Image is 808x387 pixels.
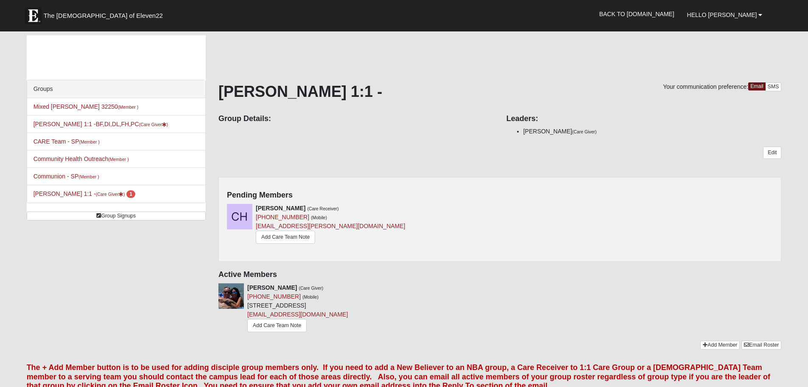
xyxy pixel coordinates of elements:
[34,103,139,110] a: Mixed [PERSON_NAME] 32250(Member )
[523,127,782,136] li: [PERSON_NAME]
[34,138,100,145] a: CARE Team - SP(Member )
[218,114,494,124] h4: Group Details:
[311,215,327,220] small: (Mobile)
[20,3,190,24] a: The [DEMOGRAPHIC_DATA] of Eleven22
[681,4,769,25] a: Hello [PERSON_NAME]
[572,129,597,134] small: (Care Giver)
[139,122,168,127] small: (Care Giver )
[44,11,163,20] span: The [DEMOGRAPHIC_DATA] of Eleven22
[247,319,307,332] a: Add Care Team Note
[218,270,781,280] h4: Active Members
[302,294,319,299] small: (Mobile)
[79,139,100,144] small: (Member )
[593,3,681,25] a: Back to [DOMAIN_NAME]
[763,147,781,159] a: Edit
[108,157,129,162] small: (Member )
[34,190,135,197] a: [PERSON_NAME] 1:1 -(Care Giver) 1
[299,285,323,291] small: (Care Giver)
[256,223,405,229] a: [EMAIL_ADDRESS][PERSON_NAME][DOMAIN_NAME]
[247,311,348,318] a: [EMAIL_ADDRESS][DOMAIN_NAME]
[506,114,782,124] h4: Leaders:
[687,11,757,18] span: Hello [PERSON_NAME]
[256,231,315,244] a: Add Care Team Note
[663,83,748,90] span: Your communication preference:
[218,82,781,101] h1: [PERSON_NAME] 1:1 -
[247,283,348,334] div: [STREET_ADDRESS]
[34,155,129,162] a: Community Health Outreach(Member )
[25,7,42,24] img: Eleven22 logo
[126,190,135,198] span: number of pending members
[256,214,309,220] a: [PHONE_NUMBER]
[700,341,740,350] a: Add Member
[247,284,297,291] strong: [PERSON_NAME]
[78,174,99,179] small: (Member )
[34,173,99,180] a: Communion - SP(Member )
[748,82,766,90] a: Email
[765,82,782,91] a: SMS
[27,80,205,98] div: Groups
[227,191,773,200] h4: Pending Members
[34,121,168,127] a: [PERSON_NAME] 1:1 -BF,DI,DL,FH,PC(Care Giver)
[307,206,338,211] small: (Care Receiver)
[247,293,301,300] a: [PHONE_NUMBER]
[96,192,125,197] small: (Care Giver )
[118,105,138,110] small: (Member )
[256,205,305,212] strong: [PERSON_NAME]
[27,212,206,220] a: Group Signups
[741,341,781,350] a: Email Roster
